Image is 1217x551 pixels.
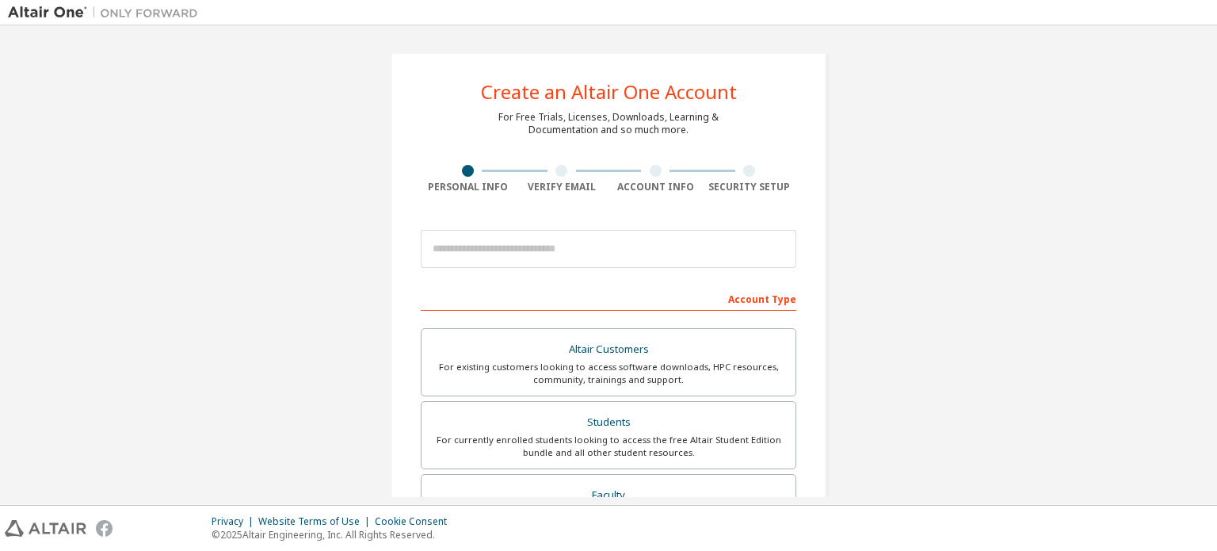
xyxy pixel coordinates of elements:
[421,285,796,311] div: Account Type
[608,181,703,193] div: Account Info
[498,111,719,136] div: For Free Trials, Licenses, Downloads, Learning & Documentation and so much more.
[8,5,206,21] img: Altair One
[515,181,609,193] div: Verify Email
[431,411,786,434] div: Students
[481,82,737,101] div: Create an Altair One Account
[258,515,375,528] div: Website Terms of Use
[431,484,786,507] div: Faculty
[96,520,113,537] img: facebook.svg
[212,515,258,528] div: Privacy
[703,181,797,193] div: Security Setup
[431,361,786,386] div: For existing customers looking to access software downloads, HPC resources, community, trainings ...
[421,181,515,193] div: Personal Info
[212,528,456,541] p: © 2025 Altair Engineering, Inc. All Rights Reserved.
[431,339,786,361] div: Altair Customers
[375,515,456,528] div: Cookie Consent
[5,520,86,537] img: altair_logo.svg
[431,434,786,459] div: For currently enrolled students looking to access the free Altair Student Edition bundle and all ...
